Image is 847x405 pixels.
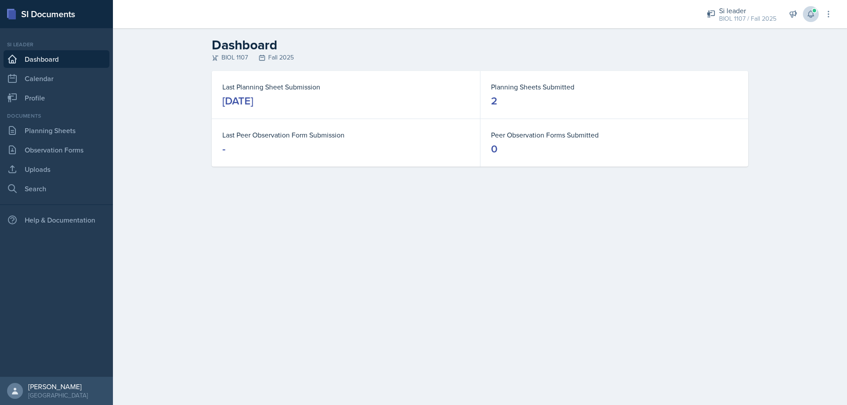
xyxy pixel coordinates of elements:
[4,112,109,120] div: Documents
[4,50,109,68] a: Dashboard
[4,211,109,229] div: Help & Documentation
[4,70,109,87] a: Calendar
[491,82,738,92] dt: Planning Sheets Submitted
[28,391,88,400] div: [GEOGRAPHIC_DATA]
[4,141,109,159] a: Observation Forms
[4,89,109,107] a: Profile
[4,122,109,139] a: Planning Sheets
[222,82,469,92] dt: Last Planning Sheet Submission
[491,142,498,156] div: 0
[28,382,88,391] div: [PERSON_NAME]
[212,53,748,62] div: BIOL 1107 Fall 2025
[222,130,469,140] dt: Last Peer Observation Form Submission
[491,130,738,140] dt: Peer Observation Forms Submitted
[4,41,109,48] div: Si leader
[222,94,253,108] div: [DATE]
[4,180,109,197] a: Search
[719,14,776,23] div: BIOL 1107 / Fall 2025
[212,37,748,53] h2: Dashboard
[222,142,225,156] div: -
[4,160,109,178] a: Uploads
[719,5,776,16] div: Si leader
[491,94,497,108] div: 2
